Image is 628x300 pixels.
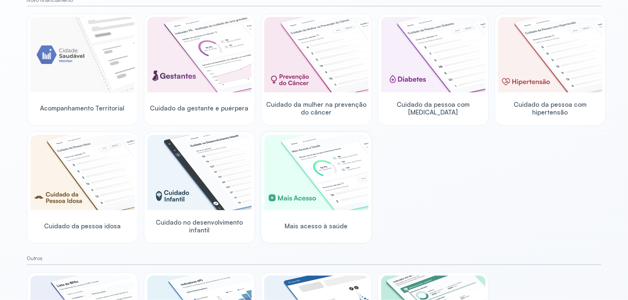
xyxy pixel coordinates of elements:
img: healthcare-greater-access.png [264,135,369,210]
span: Cuidado da pessoa com [MEDICAL_DATA] [381,100,486,116]
span: Acompanhamento Territorial [40,104,125,112]
img: diabetics.png [381,17,486,92]
img: hypertension.png [498,17,602,92]
span: Cuidado da mulher na prevenção do câncer [264,100,369,116]
span: Cuidado da pessoa idosa [44,222,121,230]
img: pregnants.png [147,17,252,92]
small: Outros [27,255,601,262]
span: Cuidado no desenvolvimento infantil [147,218,252,234]
span: Cuidado da pessoa com hipertensão [498,100,602,116]
img: child-development.png [147,135,252,210]
span: Mais acesso à saúde [285,222,348,230]
span: Cuidado da gestante e puérpera [150,104,249,112]
img: woman-cancer-prevention-care.png [264,17,369,92]
img: elderly.png [30,135,135,210]
img: placeholder-module-ilustration.png [30,17,135,92]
